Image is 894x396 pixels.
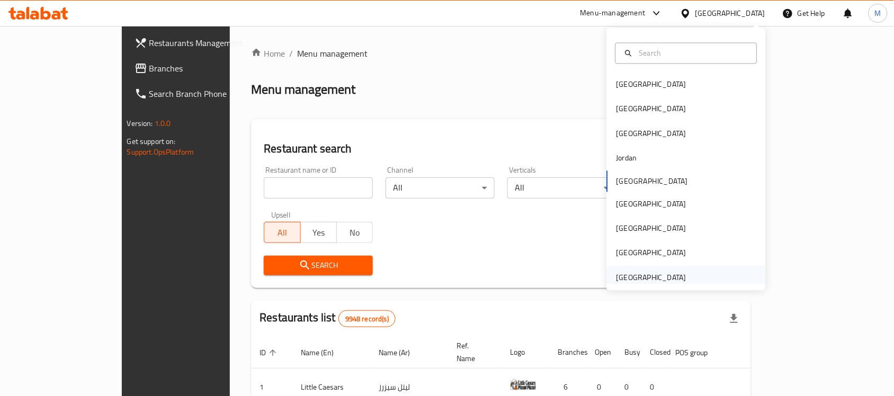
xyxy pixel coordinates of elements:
[616,103,686,115] div: [GEOGRAPHIC_DATA]
[149,87,263,100] span: Search Branch Phone
[338,310,396,327] div: Total records count
[616,198,686,210] div: [GEOGRAPHIC_DATA]
[155,116,171,130] span: 1.0.0
[269,225,296,240] span: All
[616,247,686,259] div: [GEOGRAPHIC_DATA]
[675,346,721,359] span: POS group
[260,346,280,359] span: ID
[616,152,637,164] div: Jordan
[341,225,369,240] span: No
[251,47,751,60] nav: breadcrumb
[379,346,424,359] span: Name (Ar)
[289,47,293,60] li: /
[127,134,176,148] span: Get support on:
[641,336,667,368] th: Closed
[336,222,373,243] button: No
[305,225,333,240] span: Yes
[695,7,765,19] div: [GEOGRAPHIC_DATA]
[126,81,271,106] a: Search Branch Phone
[507,177,616,199] div: All
[502,336,549,368] th: Logo
[300,222,337,243] button: Yes
[616,336,641,368] th: Busy
[126,30,271,56] a: Restaurants Management
[301,346,347,359] span: Name (En)
[580,7,646,20] div: Menu-management
[616,272,686,283] div: [GEOGRAPHIC_DATA]
[264,177,373,199] input: Search for restaurant name or ID..
[251,81,355,98] h2: Menu management
[586,336,616,368] th: Open
[127,116,153,130] span: Version:
[616,223,686,235] div: [GEOGRAPHIC_DATA]
[386,177,495,199] div: All
[264,141,738,157] h2: Restaurant search
[635,47,750,59] input: Search
[616,128,686,139] div: [GEOGRAPHIC_DATA]
[616,79,686,91] div: [GEOGRAPHIC_DATA]
[721,306,747,331] div: Export file
[297,47,368,60] span: Menu management
[260,310,396,327] h2: Restaurants list
[875,7,881,19] span: M
[339,314,395,324] span: 9948 record(s)
[272,259,364,272] span: Search
[264,222,300,243] button: All
[149,37,263,49] span: Restaurants Management
[549,336,586,368] th: Branches
[126,56,271,81] a: Branches
[127,145,194,159] a: Support.OpsPlatform
[271,211,291,219] label: Upsell
[457,339,489,365] span: Ref. Name
[264,256,373,275] button: Search
[149,62,263,75] span: Branches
